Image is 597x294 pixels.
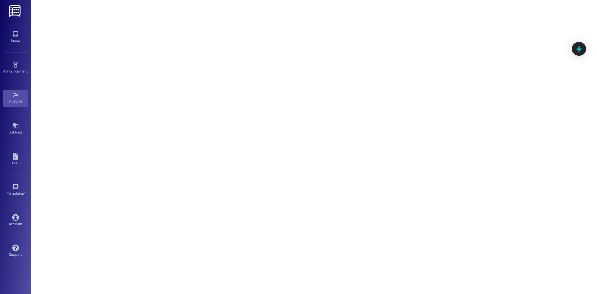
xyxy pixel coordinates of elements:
a: Templates • [3,182,28,198]
img: ResiDesk Logo [9,5,22,17]
span: • [22,99,23,103]
a: Support [3,243,28,259]
span: • [28,68,29,72]
span: • [24,190,25,195]
a: Account [3,212,28,229]
a: Leads [3,151,28,168]
a: Site Visit • [3,90,28,107]
a: Inbox [3,29,28,45]
a: Buildings [3,120,28,137]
